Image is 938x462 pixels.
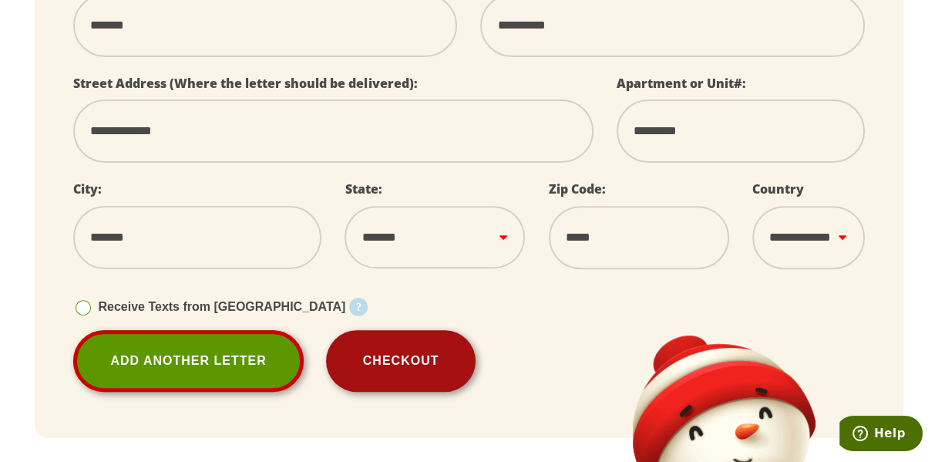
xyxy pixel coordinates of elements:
[345,180,382,197] label: State:
[73,75,417,92] label: Street Address (Where the letter should be delivered):
[617,75,746,92] label: Apartment or Unit#:
[98,300,345,313] span: Receive Texts from [GEOGRAPHIC_DATA]
[752,180,804,197] label: Country
[549,180,606,197] label: Zip Code:
[73,330,303,392] a: Add Another Letter
[326,330,476,392] button: Checkout
[839,416,923,454] iframe: Opens a widget where you can find more information
[73,180,102,197] label: City:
